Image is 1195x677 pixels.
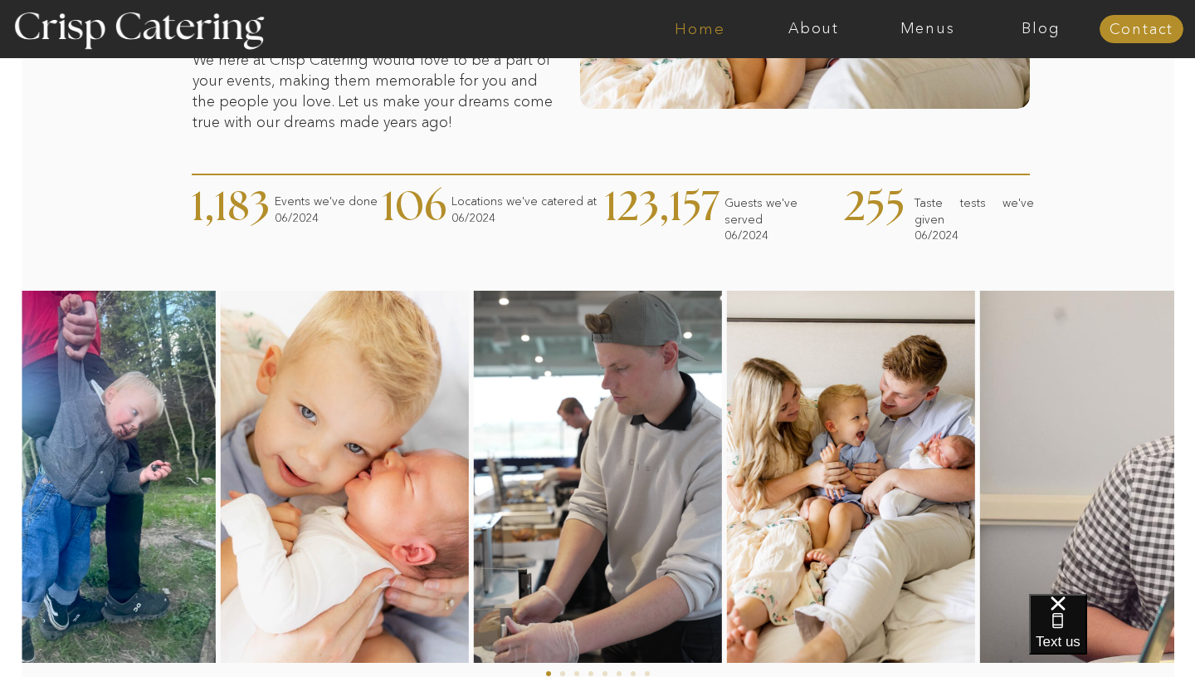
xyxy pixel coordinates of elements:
li: Page dot 5 [602,671,607,676]
li: Page dot 4 [588,671,593,676]
p: 106 [383,187,502,231]
p: Locations we've catered at 06/2024 [451,194,605,221]
li: Page dot 2 [560,671,565,676]
iframe: podium webchat widget bubble [1029,594,1195,677]
a: Contact [1100,22,1183,38]
a: Menus [871,21,984,37]
p: Taste tests we've given 06/2024 [915,195,1034,223]
a: Home [643,21,757,37]
li: Page dot 3 [574,671,579,676]
p: Events we've done 06/2024 [275,194,394,209]
a: Blog [984,21,1098,37]
li: Page dot 8 [645,671,650,676]
li: Page dot 7 [631,671,636,676]
li: Page dot 1 [546,671,551,676]
p: Guests we've served 06/2024 [724,195,834,247]
p: 1,183 [192,187,312,231]
a: About [757,21,871,37]
li: Page dot 6 [617,671,622,676]
p: 255 [844,187,963,231]
p: 123,157 [605,187,724,231]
